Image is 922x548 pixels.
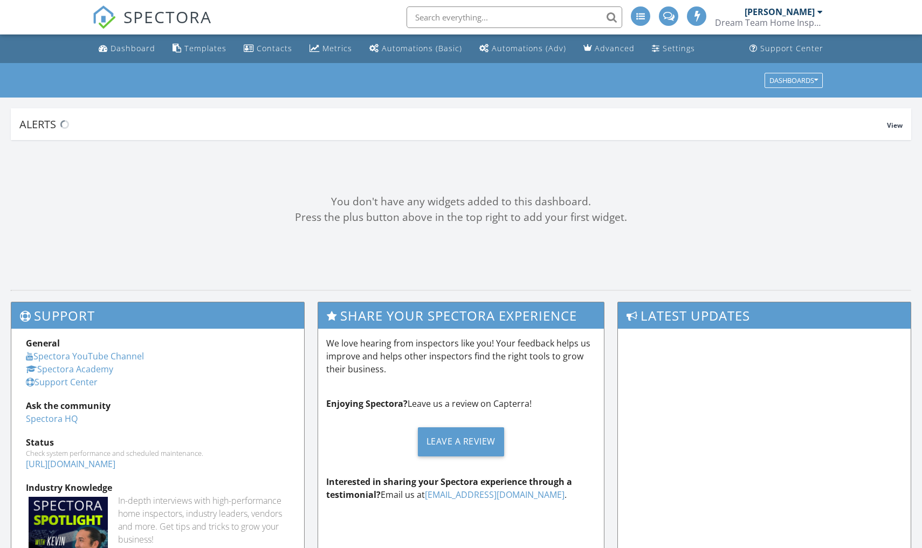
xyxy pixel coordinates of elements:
a: Advanced [579,39,639,59]
div: Ask the community [26,399,290,412]
p: We love hearing from inspectors like you! Your feedback helps us improve and helps other inspecto... [326,337,596,376]
div: You don't have any widgets added to this dashboard. [11,194,911,210]
a: Leave a Review [326,419,596,464]
div: Leave a Review [418,427,504,456]
a: Spectora Academy [26,363,113,375]
strong: General [26,337,60,349]
div: Advanced [595,43,635,53]
div: Support Center [760,43,823,53]
div: Dream Team Home Inspections, PLLC [715,17,823,28]
h3: Share Your Spectora Experience [318,302,604,329]
div: Dashboard [111,43,155,53]
div: Dashboards [769,77,818,84]
p: Email us at . [326,475,596,501]
div: Automations (Basic) [382,43,462,53]
a: Spectora YouTube Channel [26,350,144,362]
a: [URL][DOMAIN_NAME] [26,458,115,470]
div: Check system performance and scheduled maintenance. [26,449,290,457]
a: Support Center [26,376,98,388]
div: Alerts [19,117,887,131]
a: Automations (Basic) [365,39,466,59]
div: In-depth interviews with high-performance home inspectors, industry leaders, vendors and more. Ge... [118,494,290,546]
strong: Interested in sharing your Spectora experience through a testimonial? [326,476,572,501]
div: Press the plus button above in the top right to add your first widget. [11,210,911,225]
div: Metrics [322,43,352,53]
a: Automations (Advanced) [475,39,570,59]
div: Industry Knowledge [26,481,290,494]
a: [EMAIL_ADDRESS][DOMAIN_NAME] [425,489,565,501]
a: SPECTORA [92,15,212,37]
button: Dashboards [765,73,823,88]
div: [PERSON_NAME] [745,6,815,17]
a: Support Center [745,39,828,59]
p: Leave us a review on Capterra! [326,397,596,410]
h3: Support [11,302,304,329]
h3: Latest Updates [618,302,911,329]
a: Templates [168,39,231,59]
div: Settings [663,43,695,53]
a: Dashboard [94,39,160,59]
a: Settings [648,39,699,59]
a: Metrics [305,39,356,59]
img: The Best Home Inspection Software - Spectora [92,5,116,29]
strong: Enjoying Spectora? [326,398,408,410]
span: SPECTORA [123,5,212,28]
div: Templates [184,43,226,53]
div: Status [26,436,290,449]
div: Contacts [257,43,292,53]
a: Spectora HQ [26,413,78,425]
span: View [887,121,903,130]
div: Automations (Adv) [492,43,566,53]
input: Search everything... [407,6,622,28]
a: Contacts [239,39,297,59]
